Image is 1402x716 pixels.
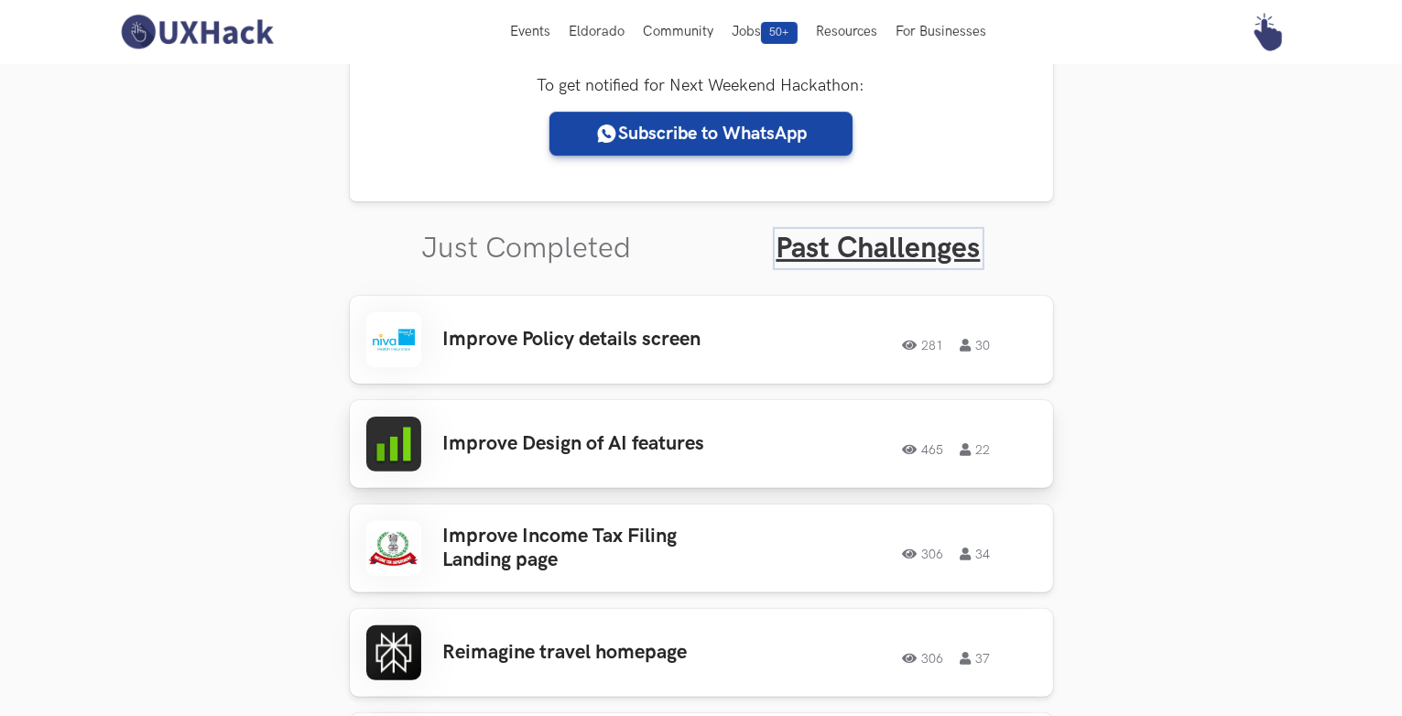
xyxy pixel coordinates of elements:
[961,443,991,456] span: 22
[422,231,632,266] a: Just Completed
[961,339,991,352] span: 30
[350,296,1053,384] a: Improve Policy details screen28130
[903,548,944,560] span: 306
[443,641,729,665] h3: Reimagine travel homepage
[538,76,865,95] label: To get notified for Next Weekend Hackathon:
[903,652,944,665] span: 306
[903,443,944,456] span: 465
[443,432,729,456] h3: Improve Design of AI features
[350,400,1053,488] a: Improve Design of AI features46522
[903,339,944,352] span: 281
[350,504,1053,592] a: Improve Income Tax Filing Landing page30634
[777,231,981,266] a: Past Challenges
[350,201,1053,266] ul: Tabs Interface
[115,13,278,51] img: UXHack-logo.png
[443,525,729,573] h3: Improve Income Tax Filing Landing page
[350,609,1053,697] a: Reimagine travel homepage30637
[1248,13,1287,51] img: Your profile pic
[961,652,991,665] span: 37
[549,112,853,156] a: Subscribe to WhatsApp
[761,22,798,44] span: 50+
[961,548,991,560] span: 34
[443,328,729,352] h3: Improve Policy details screen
